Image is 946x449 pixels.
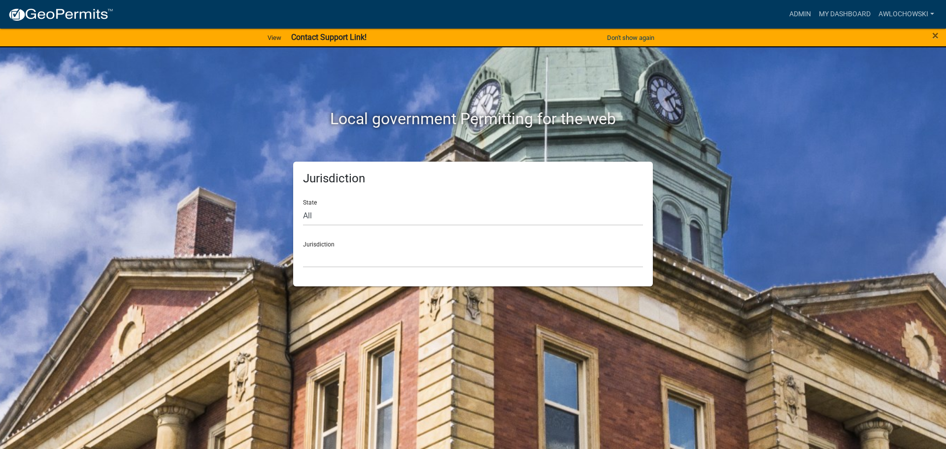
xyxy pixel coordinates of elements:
a: Admin [785,5,815,24]
a: View [264,30,285,46]
button: Don't show again [603,30,658,46]
strong: Contact Support Link! [291,33,367,42]
h5: Jurisdiction [303,172,643,186]
span: × [932,29,939,42]
button: Close [932,30,939,41]
h2: Local government Permitting for the web [200,109,746,128]
a: awlochowski [875,5,938,24]
a: My Dashboard [815,5,875,24]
